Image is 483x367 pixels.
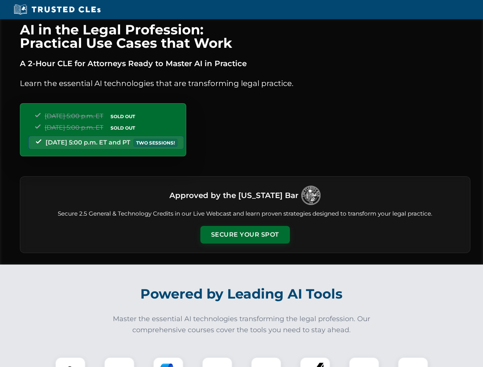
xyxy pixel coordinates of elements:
h2: Powered by Leading AI Tools [30,281,454,307]
p: A 2-Hour CLE for Attorneys Ready to Master AI in Practice [20,57,470,70]
span: [DATE] 5:00 p.m. ET [45,112,103,120]
img: Trusted CLEs [11,4,103,15]
p: Secure 2.5 General & Technology Credits in our Live Webcast and learn proven strategies designed ... [29,209,461,218]
span: SOLD OUT [108,124,138,132]
span: [DATE] 5:00 p.m. ET [45,124,103,131]
p: Master the essential AI technologies transforming the legal profession. Our comprehensive courses... [108,313,376,336]
button: Secure Your Spot [200,226,290,244]
p: Learn the essential AI technologies that are transforming legal practice. [20,77,470,89]
h3: Approved by the [US_STATE] Bar [169,188,298,202]
span: SOLD OUT [108,112,138,120]
img: Logo [301,186,320,205]
h1: AI in the Legal Profession: Practical Use Cases that Work [20,23,470,50]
